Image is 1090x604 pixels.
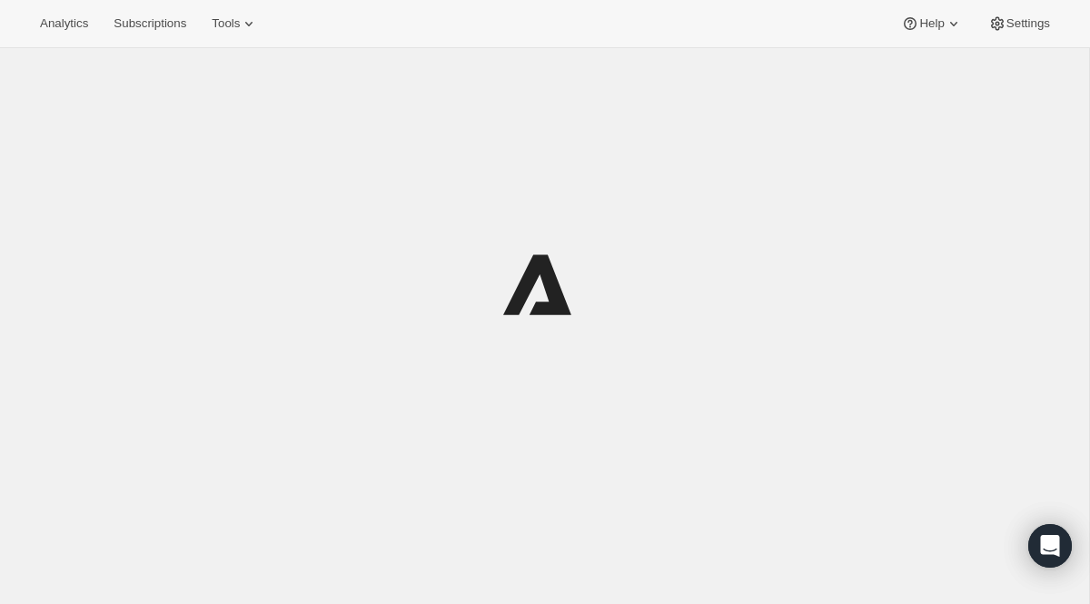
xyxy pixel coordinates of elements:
span: Help [919,16,944,31]
span: Analytics [40,16,88,31]
button: Tools [201,11,269,36]
span: Subscriptions [114,16,186,31]
div: Open Intercom Messenger [1028,524,1072,568]
button: Help [890,11,973,36]
button: Settings [977,11,1061,36]
span: Tools [212,16,240,31]
button: Analytics [29,11,99,36]
button: Subscriptions [103,11,197,36]
span: Settings [1006,16,1050,31]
